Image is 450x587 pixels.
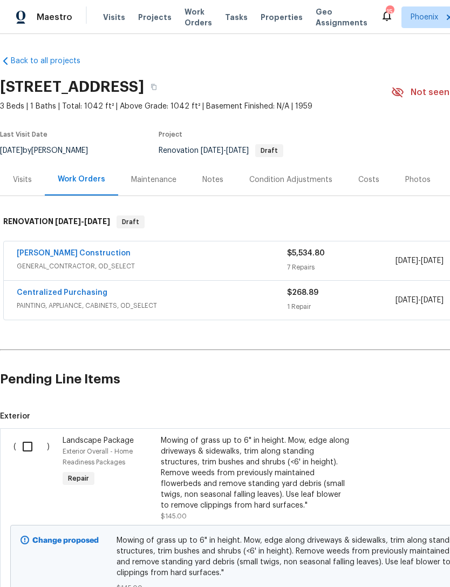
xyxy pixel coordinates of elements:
span: Tasks [225,14,248,21]
span: $268.89 [287,289,318,296]
span: [DATE] [396,296,418,304]
a: [PERSON_NAME] Construction [17,249,131,257]
span: Project [159,131,182,138]
div: Notes [202,174,223,185]
div: 15 [386,6,393,17]
h6: RENOVATION [3,215,110,228]
span: Landscape Package [63,437,134,444]
span: [DATE] [421,296,444,304]
span: GENERAL_CONTRACTOR, OD_SELECT [17,261,287,272]
b: Change proposed [32,537,99,544]
div: Maintenance [131,174,176,185]
div: ( ) [10,432,59,525]
div: Costs [358,174,379,185]
div: Visits [13,174,32,185]
span: Maestro [37,12,72,23]
span: [DATE] [201,147,223,154]
span: PAINTING, APPLIANCE, CABINETS, OD_SELECT [17,300,287,311]
span: Geo Assignments [316,6,367,28]
span: Draft [256,147,282,154]
div: Condition Adjustments [249,174,332,185]
span: Exterior Overall - Home Readiness Packages [63,448,133,465]
span: [DATE] [226,147,249,154]
span: Properties [261,12,303,23]
span: Renovation [159,147,283,154]
span: [DATE] [55,218,81,225]
a: Centralized Purchasing [17,289,107,296]
span: - [396,255,444,266]
span: $145.00 [161,513,187,519]
span: Visits [103,12,125,23]
div: 1 Repair [287,301,395,312]
span: - [396,295,444,306]
span: - [55,218,110,225]
button: Copy Address [144,77,163,97]
span: [DATE] [421,257,444,265]
span: Projects [138,12,172,23]
span: Repair [64,473,93,484]
span: [DATE] [396,257,418,265]
div: Mowing of grass up to 6" in height. Mow, edge along driveways & sidewalks, trim along standing st... [161,435,351,511]
span: Work Orders [185,6,212,28]
span: Phoenix [411,12,438,23]
div: Work Orders [58,174,105,185]
span: - [201,147,249,154]
span: [DATE] [84,218,110,225]
span: $5,534.80 [287,249,325,257]
div: Photos [405,174,431,185]
span: Draft [118,217,144,227]
div: 7 Repairs [287,262,395,273]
